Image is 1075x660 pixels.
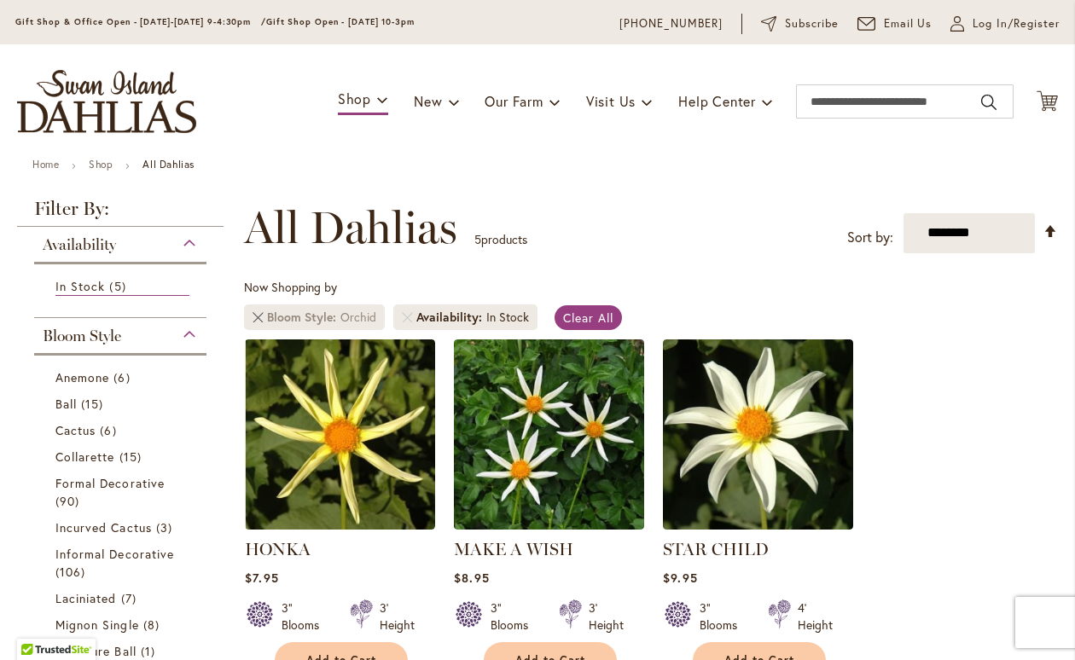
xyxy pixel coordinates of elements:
[340,309,376,326] div: Orchid
[81,395,107,413] span: 15
[55,449,115,465] span: Collarette
[55,277,189,296] a: In Stock 5
[454,570,489,586] span: $8.95
[142,158,195,171] strong: All Dahlias
[55,563,90,581] span: 106
[13,599,61,647] iframe: Launch Accessibility Center
[55,475,165,491] span: Formal Decorative
[55,422,96,438] span: Cactus
[17,70,196,133] a: store logo
[700,599,747,634] div: 3" Blooms
[267,309,340,326] span: Bloom Style
[761,15,839,32] a: Subscribe
[141,642,160,660] span: 1
[555,305,622,330] a: Clear All
[454,339,644,530] img: MAKE A WISH
[678,92,756,110] span: Help Center
[663,517,853,533] a: STAR CHILD
[119,448,146,466] span: 15
[89,158,113,171] a: Shop
[43,327,121,345] span: Bloom Style
[245,539,311,559] a: HONKA
[245,570,278,586] span: $7.95
[266,16,415,27] span: Gift Shop Open - [DATE] 10-3pm
[55,474,189,510] a: Formal Decorative 90
[17,200,224,227] strong: Filter By:
[485,92,543,110] span: Our Farm
[55,519,152,536] span: Incurved Cactus
[55,518,189,536] a: Incurved Cactus 3
[663,539,769,559] a: STAR CHILD
[857,15,933,32] a: Email Us
[663,570,697,586] span: $9.95
[55,421,189,439] a: Cactus 6
[486,309,529,326] div: In Stock
[244,279,337,295] span: Now Shopping by
[454,539,573,559] a: MAKE A WISH
[253,312,263,322] a: Remove Bloom Style Orchid
[282,599,329,634] div: 3" Blooms
[55,616,189,634] a: Mignon Single 8
[55,492,84,510] span: 90
[55,617,139,633] span: Mignon Single
[32,158,59,171] a: Home
[563,310,613,326] span: Clear All
[15,16,266,27] span: Gift Shop & Office Open - [DATE]-[DATE] 9-4:30pm /
[55,590,117,606] span: Laciniated
[55,643,137,659] span: Miniature Ball
[55,642,189,660] a: Miniature Ball 1
[380,599,415,634] div: 3' Height
[474,226,527,253] p: products
[402,312,412,322] a: Remove Availability In Stock
[973,15,1060,32] span: Log In/Register
[55,395,189,413] a: Ball 15
[43,235,116,254] span: Availability
[619,15,723,32] a: [PHONE_NUMBER]
[785,15,839,32] span: Subscribe
[847,222,893,253] label: Sort by:
[55,448,189,466] a: Collarette 15
[950,15,1060,32] a: Log In/Register
[55,369,109,385] span: Anemone
[156,518,177,536] span: 3
[143,616,164,634] span: 8
[663,339,853,530] img: STAR CHILD
[55,396,77,412] span: Ball
[55,546,174,562] span: Informal Decorative
[55,278,105,294] span: In Stock
[55,589,189,607] a: Laciniated 7
[414,92,442,110] span: New
[244,202,457,253] span: All Dahlias
[474,231,481,247] span: 5
[109,277,130,295] span: 5
[586,92,636,110] span: Visit Us
[454,517,644,533] a: MAKE A WISH
[245,339,435,530] img: HONKA
[113,368,134,386] span: 6
[100,421,120,439] span: 6
[884,15,933,32] span: Email Us
[55,368,189,386] a: Anemone 6
[121,589,141,607] span: 7
[416,309,486,326] span: Availability
[798,599,833,634] div: 4' Height
[55,545,189,581] a: Informal Decorative 106
[245,517,435,533] a: HONKA
[589,599,624,634] div: 3' Height
[338,90,371,107] span: Shop
[491,599,538,634] div: 3" Blooms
